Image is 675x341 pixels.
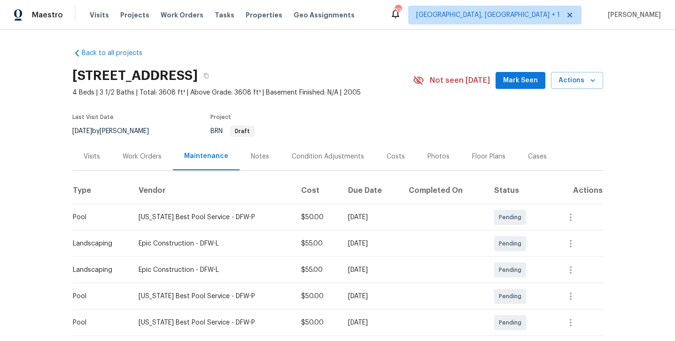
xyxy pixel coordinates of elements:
[198,67,215,84] button: Copy Address
[72,88,413,97] span: 4 Beds | 3 1/2 Baths | Total: 3608 ft² | Above Grade: 3608 ft² | Basement Finished: N/A | 2005
[231,128,254,134] span: Draft
[120,10,149,20] span: Projects
[427,152,450,161] div: Photos
[139,318,287,327] div: [US_STATE] Best Pool Service - DFW-P
[301,292,333,301] div: $50.00
[301,318,333,327] div: $50.00
[246,10,282,20] span: Properties
[184,151,228,161] div: Maintenance
[496,72,545,89] button: Mark Seen
[348,213,394,222] div: [DATE]
[348,239,394,248] div: [DATE]
[395,6,401,15] div: 39
[72,48,163,58] a: Back to all projects
[139,292,287,301] div: [US_STATE] Best Pool Service - DFW-P
[499,265,525,275] span: Pending
[139,265,287,275] div: Epic Construction - DFW-L
[73,318,124,327] div: Pool
[472,152,505,161] div: Floor Plans
[604,10,661,20] span: [PERSON_NAME]
[72,71,198,80] h2: [STREET_ADDRESS]
[73,213,124,222] div: Pool
[73,265,124,275] div: Landscaping
[348,265,394,275] div: [DATE]
[401,178,487,204] th: Completed On
[161,10,203,20] span: Work Orders
[123,152,162,161] div: Work Orders
[416,10,560,20] span: [GEOGRAPHIC_DATA], [GEOGRAPHIC_DATA] + 1
[551,72,603,89] button: Actions
[348,318,394,327] div: [DATE]
[430,76,490,85] span: Not seen [DATE]
[131,178,294,204] th: Vendor
[251,152,269,161] div: Notes
[348,292,394,301] div: [DATE]
[552,178,603,204] th: Actions
[32,10,63,20] span: Maestro
[139,213,287,222] div: [US_STATE] Best Pool Service - DFW-P
[503,75,538,87] span: Mark Seen
[72,178,131,204] th: Type
[72,128,92,135] span: [DATE]
[499,292,525,301] span: Pending
[215,12,234,18] span: Tasks
[210,128,255,135] span: BRN
[73,292,124,301] div: Pool
[210,114,231,120] span: Project
[292,152,364,161] div: Condition Adjustments
[499,239,525,248] span: Pending
[341,178,401,204] th: Due Date
[294,10,355,20] span: Geo Assignments
[73,239,124,248] div: Landscaping
[301,213,333,222] div: $50.00
[72,114,114,120] span: Last Visit Date
[387,152,405,161] div: Costs
[294,178,341,204] th: Cost
[139,239,287,248] div: Epic Construction - DFW-L
[559,75,596,87] span: Actions
[528,152,547,161] div: Cases
[301,239,333,248] div: $55.00
[301,265,333,275] div: $55.00
[90,10,109,20] span: Visits
[499,318,525,327] span: Pending
[487,178,552,204] th: Status
[72,126,160,137] div: by [PERSON_NAME]
[499,213,525,222] span: Pending
[84,152,100,161] div: Visits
